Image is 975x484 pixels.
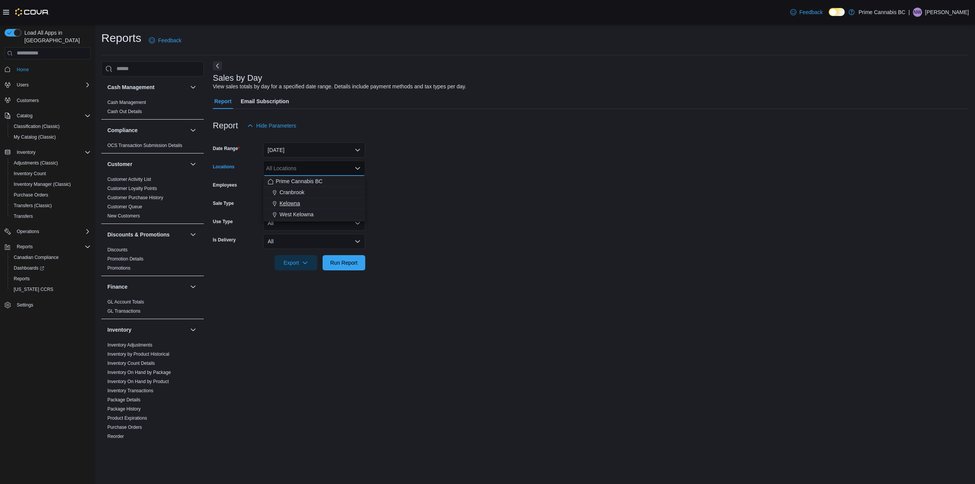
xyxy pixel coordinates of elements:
[11,169,91,178] span: Inventory Count
[14,148,38,157] button: Inventory
[107,186,157,191] a: Customer Loyalty Points
[925,8,969,17] p: [PERSON_NAME]
[213,200,234,206] label: Sale Type
[107,308,141,314] a: GL Transactions
[107,265,131,271] span: Promotions
[107,204,142,209] a: Customer Queue
[107,265,131,271] a: Promotions
[858,8,905,17] p: Prime Cannabis BC
[280,188,304,196] span: Cranbrook
[107,379,169,384] a: Inventory On Hand by Product
[107,360,155,366] span: Inventory Count Details
[2,241,94,252] button: Reports
[14,65,91,74] span: Home
[280,211,313,218] span: West Kelowna
[14,160,58,166] span: Adjustments (Classic)
[323,255,365,270] button: Run Report
[213,121,238,130] h3: Report
[11,158,91,168] span: Adjustments (Classic)
[189,160,198,169] button: Customer
[8,273,94,284] button: Reports
[17,244,33,250] span: Reports
[107,247,128,252] a: Discounts
[101,245,204,276] div: Discounts & Promotions
[189,230,198,239] button: Discounts & Promotions
[11,274,33,283] a: Reports
[8,284,94,295] button: [US_STATE] CCRS
[107,406,141,412] span: Package History
[107,231,187,238] button: Discounts & Promotions
[107,109,142,115] span: Cash Out Details
[263,176,365,187] button: Prime Cannabis BC
[263,176,365,220] div: Choose from the following options
[107,425,142,430] a: Purchase Orders
[107,406,141,412] a: Package History
[14,96,91,105] span: Customers
[107,379,169,385] span: Inventory On Hand by Product
[107,231,169,238] h3: Discounts & Promotions
[11,180,74,189] a: Inventory Manager (Classic)
[8,190,94,200] button: Purchase Orders
[107,100,146,105] a: Cash Management
[107,160,187,168] button: Customer
[914,8,921,17] span: NW
[11,122,91,131] span: Classification (Classic)
[14,111,35,120] button: Catalog
[107,177,151,182] a: Customer Activity List
[11,180,91,189] span: Inventory Manager (Classic)
[263,142,365,158] button: [DATE]
[213,164,235,170] label: Locations
[158,37,181,44] span: Feedback
[14,148,91,157] span: Inventory
[263,234,365,249] button: All
[829,8,845,16] input: Dark Mode
[11,133,59,142] a: My Catalog (Classic)
[11,274,91,283] span: Reports
[275,255,317,270] button: Export
[8,121,94,132] button: Classification (Classic)
[11,190,51,200] a: Purchase Orders
[14,213,33,219] span: Transfers
[107,160,132,168] h3: Customer
[107,342,152,348] span: Inventory Adjustments
[213,73,262,83] h3: Sales by Day
[14,300,36,310] a: Settings
[107,195,163,201] span: Customer Purchase History
[241,94,289,109] span: Email Subscription
[14,254,59,260] span: Canadian Compliance
[11,169,49,178] a: Inventory Count
[14,65,32,74] a: Home
[189,325,198,334] button: Inventory
[107,99,146,105] span: Cash Management
[17,302,33,308] span: Settings
[11,190,91,200] span: Purchase Orders
[14,111,91,120] span: Catalog
[8,158,94,168] button: Adjustments (Classic)
[330,259,358,267] span: Run Report
[146,33,184,48] a: Feedback
[17,228,39,235] span: Operations
[908,8,910,17] p: |
[213,61,222,70] button: Next
[11,201,55,210] a: Transfers (Classic)
[101,141,204,153] div: Compliance
[11,253,62,262] a: Canadian Compliance
[2,226,94,237] button: Operations
[2,147,94,158] button: Inventory
[101,98,204,119] div: Cash Management
[107,283,128,291] h3: Finance
[107,299,144,305] a: GL Account Totals
[355,165,361,171] button: Close list of options
[107,308,141,314] span: GL Transactions
[107,351,169,357] span: Inventory by Product Historical
[14,276,30,282] span: Reports
[107,213,140,219] a: New Customers
[101,340,204,453] div: Inventory
[8,200,94,211] button: Transfers (Classic)
[2,64,94,75] button: Home
[11,264,47,273] a: Dashboards
[280,200,300,207] span: Kelowna
[14,242,91,251] span: Reports
[107,388,153,393] a: Inventory Transactions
